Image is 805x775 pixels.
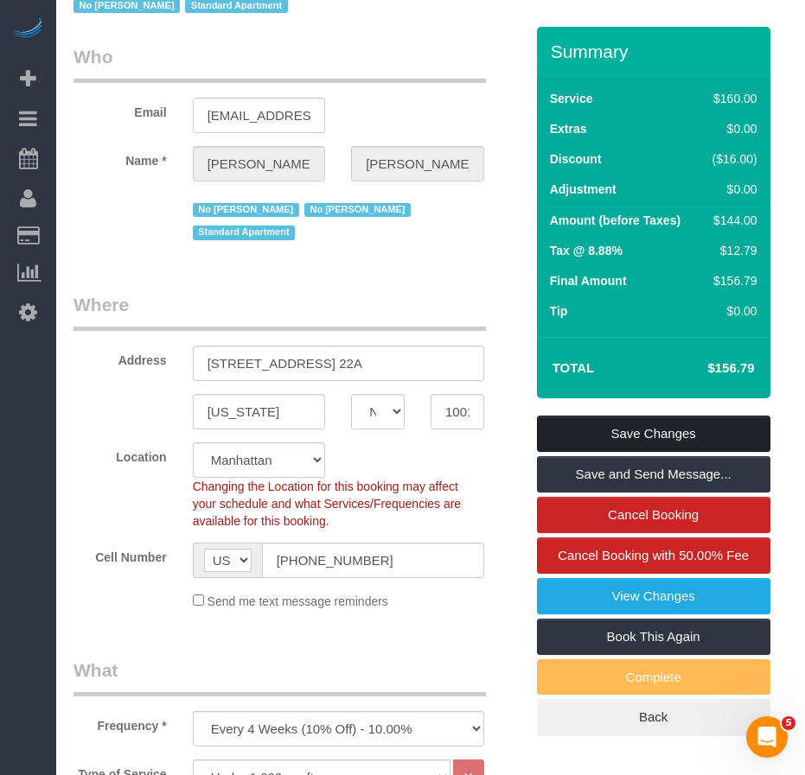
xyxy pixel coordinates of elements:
[537,497,770,533] a: Cancel Booking
[550,302,568,320] label: Tip
[431,394,484,429] input: Zip Code
[193,146,326,181] input: First Name
[73,44,486,83] legend: Who
[553,360,595,375] strong: Total
[550,212,680,229] label: Amount (before Taxes)
[550,181,617,198] label: Adjustment
[537,619,770,655] a: Book This Again
[551,41,762,61] h3: Summary
[193,226,296,239] span: Standard Apartment
[706,90,757,107] div: $160.00
[706,212,757,229] div: $144.00
[208,594,388,608] span: Send me text message reminders
[537,699,770,735] a: Back
[61,543,180,566] label: Cell Number
[550,272,627,289] label: Final Amount
[550,120,587,137] label: Extras
[706,181,757,198] div: $0.00
[61,711,180,734] label: Frequency *
[193,98,326,133] input: Email
[262,543,484,578] input: Cell Number
[706,242,757,259] div: $12.79
[706,150,757,168] div: ($16.00)
[193,480,462,528] span: Changing the Location for this booking may affect your schedule and what Services/Frequencies are...
[550,242,623,259] label: Tax @ 8.88%
[351,146,484,181] input: Last Name
[304,203,411,217] span: No [PERSON_NAME]
[746,716,788,758] iframe: Intercom live chat
[73,292,486,331] legend: Where
[706,272,757,289] div: $156.79
[706,302,757,320] div: $0.00
[10,17,45,41] img: Automaid Logo
[61,98,180,121] label: Email
[706,120,757,137] div: $0.00
[537,537,770,574] a: Cancel Booking with 50.00% Fee
[550,90,593,107] label: Service
[537,416,770,452] a: Save Changes
[61,442,180,466] label: Location
[537,456,770,492] a: Save and Send Message...
[550,150,602,168] label: Discount
[61,146,180,169] label: Name *
[655,361,754,376] h4: $156.79
[782,716,795,730] span: 5
[73,657,486,696] legend: What
[193,203,299,217] span: No [PERSON_NAME]
[558,548,749,562] span: Cancel Booking with 50.00% Fee
[193,394,326,429] input: City
[537,578,770,614] a: View Changes
[61,346,180,369] label: Address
